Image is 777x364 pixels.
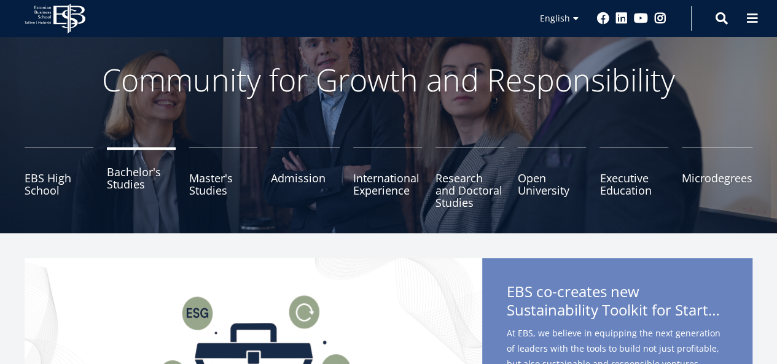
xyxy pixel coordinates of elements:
[682,147,752,209] a: Microdegrees
[654,12,666,25] a: Instagram
[634,12,648,25] a: Youtube
[615,12,628,25] a: Linkedin
[518,147,587,209] a: Open University
[107,147,176,209] a: Bachelor's Studies
[189,147,258,209] a: Master's Studies
[597,12,609,25] a: Facebook
[25,147,93,209] a: EBS High School
[507,301,728,319] span: Sustainability Toolkit for Startups
[435,147,504,209] a: Research and Doctoral Studies
[271,147,340,209] a: Admission
[599,147,668,209] a: Executive Education
[63,61,714,98] p: Community for Growth and Responsibility
[353,147,422,209] a: International Experience
[507,282,728,323] span: EBS co-creates new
